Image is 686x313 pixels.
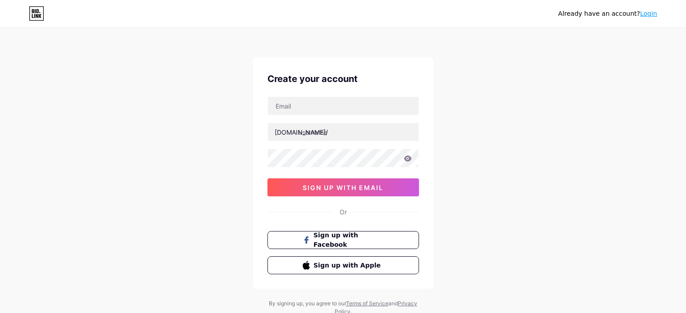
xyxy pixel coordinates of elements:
input: username [268,123,419,141]
input: Email [268,97,419,115]
div: Create your account [267,72,419,86]
div: Or [340,207,347,217]
button: sign up with email [267,178,419,196]
button: Sign up with Facebook [267,231,419,249]
span: Sign up with Apple [313,261,383,270]
span: Sign up with Facebook [313,231,383,249]
a: Terms of Service [346,300,388,307]
div: [DOMAIN_NAME]/ [275,127,328,137]
a: Login [640,10,657,17]
div: Already have an account? [558,9,657,18]
button: Sign up with Apple [267,256,419,274]
span: sign up with email [303,184,383,191]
